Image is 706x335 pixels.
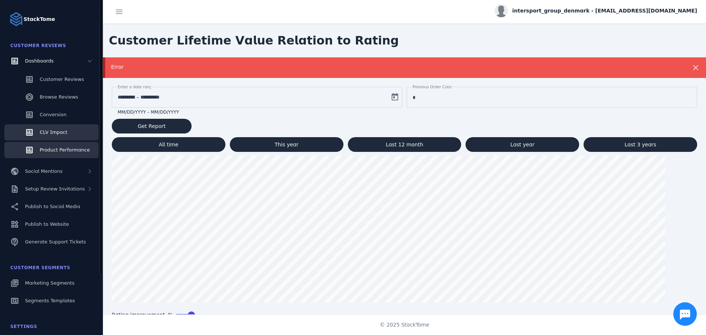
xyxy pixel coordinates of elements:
span: Marketing Segments [25,280,74,286]
a: Customer Reviews [4,71,99,88]
a: Publish to Website [4,216,99,232]
span: Conversion [40,112,67,117]
a: Conversion [4,107,99,123]
div: Error [111,63,641,71]
a: Publish to Social Media [4,199,99,215]
span: Publish to Social Media [25,204,80,209]
button: Last 3 years [584,137,697,152]
span: This year [275,142,299,147]
span: intersport_group_denmark - [EMAIL_ADDRESS][DOMAIN_NAME] [512,7,697,15]
mat-label: Enter a date range [118,85,154,89]
button: Last year [466,137,579,152]
button: Open calendar [388,90,402,104]
span: Publish to Website [25,221,69,227]
span: Generate Support Tickets [25,239,86,245]
strong: StackTome [24,15,55,23]
span: Last 3 years [625,142,656,147]
span: Customer Segments [10,265,70,270]
a: Marketing Segments [4,275,99,291]
span: Product Performance [40,147,90,153]
a: Browse Reviews [4,89,99,105]
a: CLV Impact [4,124,99,140]
span: Settings [10,324,37,329]
span: Customer Reviews [10,43,66,48]
button: All time [112,137,225,152]
span: – [136,93,139,101]
span: Segments Templates [25,298,75,303]
mat-label: Previous Order Cutoff [413,85,454,89]
img: profile.jpg [495,4,508,17]
span: All time [159,142,178,147]
a: Segments Templates [4,293,99,309]
span: Browse Reviews [40,94,78,100]
button: This year [230,137,343,152]
button: intersport_group_denmark - [EMAIL_ADDRESS][DOMAIN_NAME] [495,4,697,17]
img: Logo image [9,12,24,26]
span: Last 12 month [386,142,423,147]
span: Setup Review Invitations [25,186,85,192]
span: © 2025 StackTome [380,321,429,329]
mat-label: Rating improvement, % [112,312,173,318]
span: CLV Impact [40,129,67,135]
span: Customer Reviews [40,76,84,82]
span: Last year [510,142,534,147]
span: Get Report [138,124,166,129]
a: Product Performance [4,142,99,158]
span: Dashboards [25,58,54,64]
button: Last 12 month [348,137,461,152]
button: Get Report [112,119,192,133]
a: Generate Support Tickets [4,234,99,250]
span: Customer Lifetime Value Relation to Rating [103,26,405,55]
mat-hint: MM/DD/YYYY – MM/DD/YYYY [118,108,179,115]
span: Social Mentions [25,168,63,174]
